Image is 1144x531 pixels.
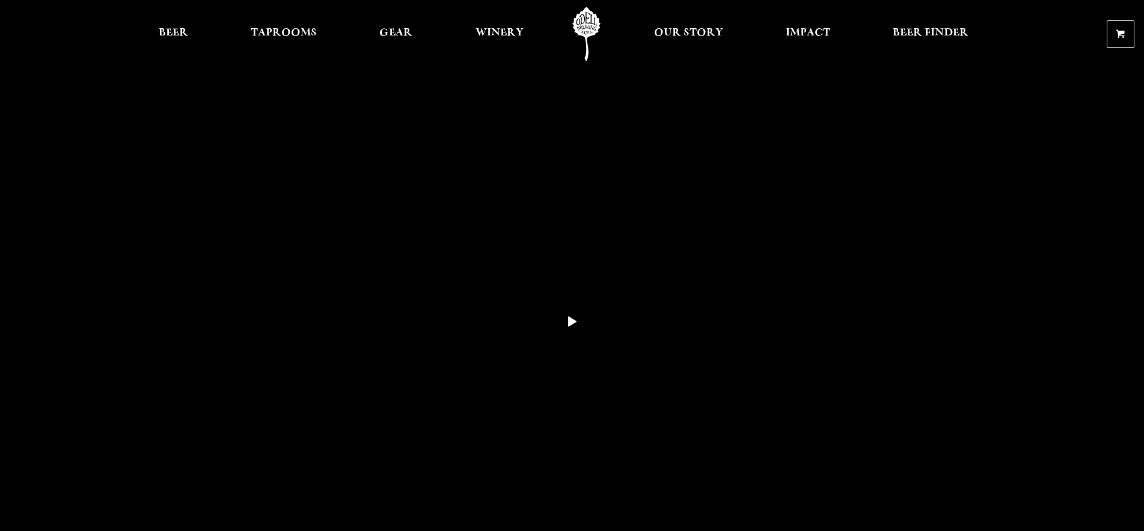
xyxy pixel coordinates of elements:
[654,28,723,38] span: Our Story
[468,7,531,61] a: Winery
[476,28,524,38] span: Winery
[778,7,838,61] a: Impact
[159,28,188,38] span: Beer
[251,28,317,38] span: Taprooms
[885,7,976,61] a: Beer Finder
[786,28,830,38] span: Impact
[372,7,420,61] a: Gear
[564,7,609,61] a: Odell Home
[243,7,325,61] a: Taprooms
[151,7,196,61] a: Beer
[893,28,968,38] span: Beer Finder
[379,28,412,38] span: Gear
[646,7,731,61] a: Our Story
